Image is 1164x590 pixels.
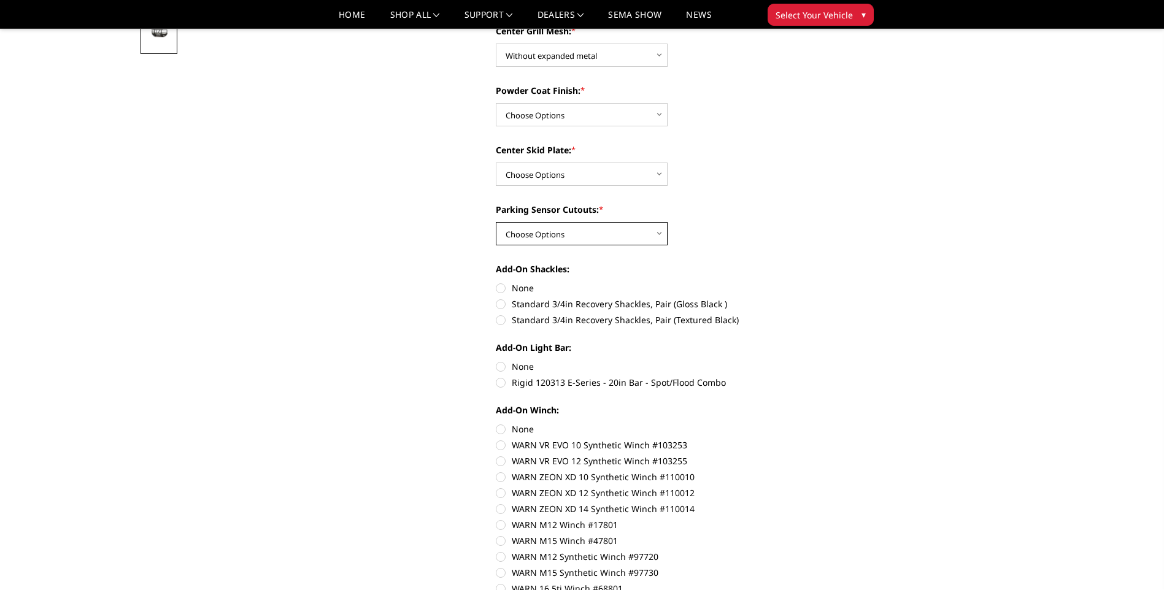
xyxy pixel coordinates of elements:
[390,10,440,28] a: shop all
[496,518,834,531] label: WARN M12 Winch #17801
[496,144,834,156] label: Center Skid Plate:
[496,404,834,416] label: Add-On Winch:
[496,203,834,216] label: Parking Sensor Cutouts:
[144,25,174,42] img: 2023-2026 Ford F450-550 - T2 Series - Extreme Front Bumper (receiver or winch)
[496,297,834,310] label: Standard 3/4in Recovery Shackles, Pair (Gloss Black )
[496,423,834,435] label: None
[496,439,834,451] label: WARN VR EVO 10 Synthetic Winch #103253
[496,502,834,515] label: WARN ZEON XD 14 Synthetic Winch #110014
[496,534,834,547] label: WARN M15 Winch #47801
[339,10,365,28] a: Home
[496,550,834,563] label: WARN M12 Synthetic Winch #97720
[496,341,834,354] label: Add-On Light Bar:
[776,9,853,21] span: Select Your Vehicle
[768,4,874,26] button: Select Your Vehicle
[608,10,661,28] a: SEMA Show
[496,376,834,389] label: Rigid 120313 E-Series - 20in Bar - Spot/Flood Combo
[1103,531,1164,590] iframe: Chat Widget
[496,454,834,467] label: WARN VR EVO 12 Synthetic Winch #103255
[496,313,834,326] label: Standard 3/4in Recovery Shackles, Pair (Textured Black)
[496,84,834,97] label: Powder Coat Finish:
[686,10,711,28] a: News
[496,360,834,373] label: None
[861,8,866,21] span: ▾
[496,566,834,579] label: WARN M15 Synthetic Winch #97730
[496,262,834,275] label: Add-On Shackles:
[538,10,584,28] a: Dealers
[496,282,834,294] label: None
[496,486,834,499] label: WARN ZEON XD 12 Synthetic Winch #110012
[464,10,513,28] a: Support
[496,25,834,37] label: Center Grill Mesh:
[496,470,834,483] label: WARN ZEON XD 10 Synthetic Winch #110010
